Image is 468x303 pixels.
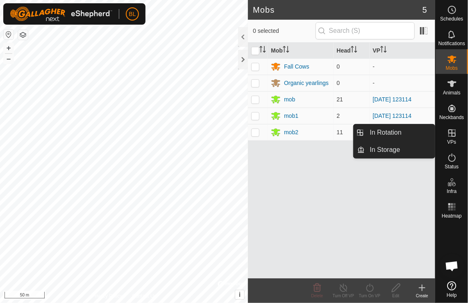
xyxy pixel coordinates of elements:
div: Fall Cows [284,62,309,71]
a: Privacy Policy [92,292,123,300]
span: i [239,291,241,298]
span: Infra [447,189,457,194]
div: Edit [383,293,409,299]
span: Neckbands [439,115,464,120]
li: In Storage [354,142,435,158]
span: Delete [311,294,323,298]
span: 21 [337,96,343,103]
a: In Storage [365,142,435,158]
div: mob1 [284,112,298,120]
span: Heatmap [442,213,462,218]
div: Create [409,293,435,299]
span: VPs [447,140,456,145]
th: VP [370,43,435,59]
p-sorticon: Activate to sort [380,47,387,54]
p-sorticon: Activate to sort [283,47,289,54]
div: mob [284,95,295,104]
div: mob2 [284,128,298,137]
span: 5 [423,4,427,16]
span: Notifications [438,41,465,46]
span: 0 [337,63,340,70]
div: Turn On VP [357,293,383,299]
span: Schedules [440,16,463,21]
a: Help [436,278,468,301]
li: In Rotation [354,124,435,141]
div: Open chat [440,254,464,278]
p-sorticon: Activate to sort [351,47,357,54]
button: – [4,54,14,64]
h2: Mobs [253,5,423,15]
span: BL [129,10,136,18]
span: Animals [443,90,461,95]
span: Help [447,293,457,298]
div: Organic yearlings [284,79,329,87]
span: In Rotation [370,128,402,138]
span: 11 [337,129,343,135]
div: Turn Off VP [330,293,357,299]
input: Search (S) [316,22,415,39]
span: 2 [337,112,340,119]
button: + [4,43,14,53]
td: - [370,75,435,91]
span: Mobs [446,66,458,71]
button: Reset Map [4,30,14,39]
span: In Storage [370,145,400,155]
a: [DATE] 123114 [373,112,412,119]
span: Status [445,164,459,169]
button: Map Layers [18,30,28,40]
p-sorticon: Activate to sort [259,47,266,54]
a: [DATE] 123114 [373,96,412,103]
span: 0 selected [253,27,315,35]
th: Head [334,43,370,59]
img: Gallagher Logo [10,7,112,21]
button: i [235,290,244,299]
th: Mob [268,43,333,59]
td: - [370,58,435,75]
a: In Rotation [365,124,435,141]
span: 0 [337,80,340,86]
a: Contact Us [132,292,156,300]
